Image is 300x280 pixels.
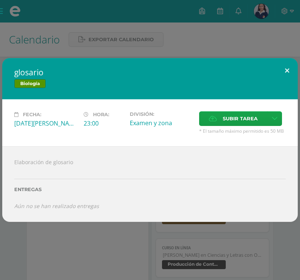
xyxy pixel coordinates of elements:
div: [DATE][PERSON_NAME] [14,119,78,127]
div: Elaboración de glosario [2,146,298,222]
h2: glosario [14,67,286,78]
span: Fecha: [23,112,41,117]
label: Entregas [14,187,286,192]
div: Examen y zona [130,119,193,127]
button: Close (Esc) [276,58,298,84]
i: Aún no se han realizado entregas [14,202,99,210]
span: Hora: [93,112,109,117]
span: * El tamaño máximo permitido es 50 MB [199,128,286,134]
span: Biología [14,79,46,88]
div: 23:00 [84,119,124,127]
label: División: [130,111,193,117]
span: Subir tarea [223,112,258,126]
